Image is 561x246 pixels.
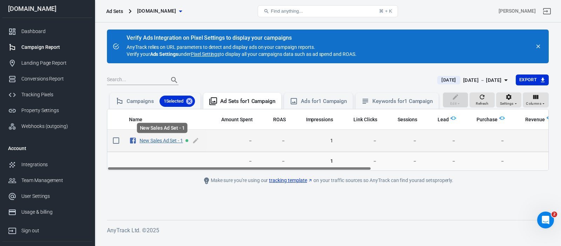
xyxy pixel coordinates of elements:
[353,115,377,124] span: The number of clicks on links within the ad that led to advertiser-specified destinations
[2,24,92,39] a: Dashboard
[306,116,333,123] span: Impressions
[21,107,87,114] div: Property Settings
[344,158,377,165] span: －
[516,115,545,124] span: Total revenue calculated by AnyTrack.
[212,115,253,124] span: The estimated total amount of money you've spent on your campaign, ad set or ad during its schedule.
[428,158,456,165] span: －
[21,123,87,130] div: Webhooks (outgoing)
[21,91,87,98] div: Tracking Pixels
[388,116,418,123] span: Sessions
[469,92,495,108] button: Refresh
[220,98,276,105] div: Ad Sets for 1 Campaign
[129,136,137,145] svg: Facebook Ads
[150,51,178,57] strong: Ads Settings
[2,204,92,220] a: Usage & billing
[129,116,151,123] span: Name
[191,51,219,58] a: Pixel Settings
[107,76,163,85] input: Search...
[379,8,392,14] div: ⌘ + K
[344,115,377,124] span: The number of clicks on links within the ad that led to advertiser-specified destinations
[516,75,549,85] button: Export
[297,115,333,124] span: The number of times your ads were on screen.
[388,158,418,165] span: －
[2,87,92,103] a: Tracking Pixels
[21,44,87,51] div: Campaign Report
[140,138,183,143] a: New Sales Ad Set - 1
[467,137,505,144] span: －
[451,115,456,121] img: Logo
[537,212,554,228] iframe: Intercom live chat
[258,5,398,17] button: Find anything...⌘ + K
[166,72,183,89] button: Search
[221,116,253,123] span: Amount Spent
[439,77,459,84] span: [DATE]
[2,55,92,71] a: Landing Page Report
[134,5,185,18] button: [DOMAIN_NAME]
[21,193,87,200] div: User Settings
[264,158,286,165] span: －
[428,116,449,123] span: Lead
[21,75,87,83] div: Conversions Report
[2,6,92,12] div: [DOMAIN_NAME]
[137,123,188,133] div: New Sales Ad Set - 1
[533,41,543,51] button: close
[273,115,286,124] span: The total return on ad spend
[301,98,347,105] div: Ads for 1 Campaign
[516,158,552,165] span: －
[21,161,87,168] div: Integrations
[2,188,92,204] a: User Settings
[526,101,541,107] span: Columns
[547,115,552,121] img: Logo
[269,177,312,184] a: tracking template
[127,34,357,41] div: Verify Ads Integration on Pixel Settings to display your campaigns
[500,101,514,107] span: Settings
[271,8,303,14] span: Find anything...
[185,139,188,142] span: Active
[21,177,87,184] div: Team Management
[21,208,87,216] div: Usage & billing
[221,115,253,124] span: The estimated total amount of money you've spent on your campaign, ad set or ad during its schedule.
[129,116,142,123] span: Name
[2,140,92,157] li: Account
[552,212,557,217] span: 2
[539,3,555,20] a: Sign out
[2,103,92,118] a: Property Settings
[127,96,195,107] div: Campaigns
[372,98,433,105] div: Keywords for 1 Campaign
[525,115,545,124] span: Total revenue calculated by AnyTrack.
[499,115,505,121] img: Logo
[463,76,502,85] div: [DATE] － [DATE]
[140,138,184,143] span: New Sales Ad Set - 1
[499,7,536,15] div: Account id: vJBaXv7L
[21,59,87,67] div: Landing Page Report
[212,137,253,144] span: －
[523,92,549,108] button: Columns
[160,98,188,105] span: 1 Selected
[432,75,515,86] button: [DATE][DATE] － [DATE]
[137,7,176,15] span: emilygracememorial.com
[127,35,357,58] div: AnyTrack relies on URL parameters to detect and display ads on your campaign reports. Verify your...
[170,176,486,185] div: Make sure you're using our on your traffic sources so AnyTrack can find your ad sets properly.
[2,173,92,188] a: Team Management
[388,137,418,144] span: －
[160,96,195,107] div: 1Selected
[525,116,545,123] span: Revenue
[264,115,286,124] span: The total return on ad spend
[21,28,87,35] div: Dashboard
[344,137,377,144] span: －
[476,101,488,107] span: Refresh
[476,116,498,123] span: Purchase
[438,116,449,123] span: Lead
[398,116,418,123] span: Sessions
[2,39,92,55] a: Campaign Report
[106,8,123,15] div: Ad Sets
[264,137,286,144] span: －
[306,115,333,124] span: The number of times your ads were on screen.
[212,158,253,165] span: －
[107,226,549,235] h6: AnyTrack Ltd. © 2025
[297,137,333,144] span: 1
[428,137,456,144] span: －
[2,118,92,134] a: Webhooks (outgoing)
[353,116,377,123] span: Link Clicks
[21,227,87,234] div: Sign out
